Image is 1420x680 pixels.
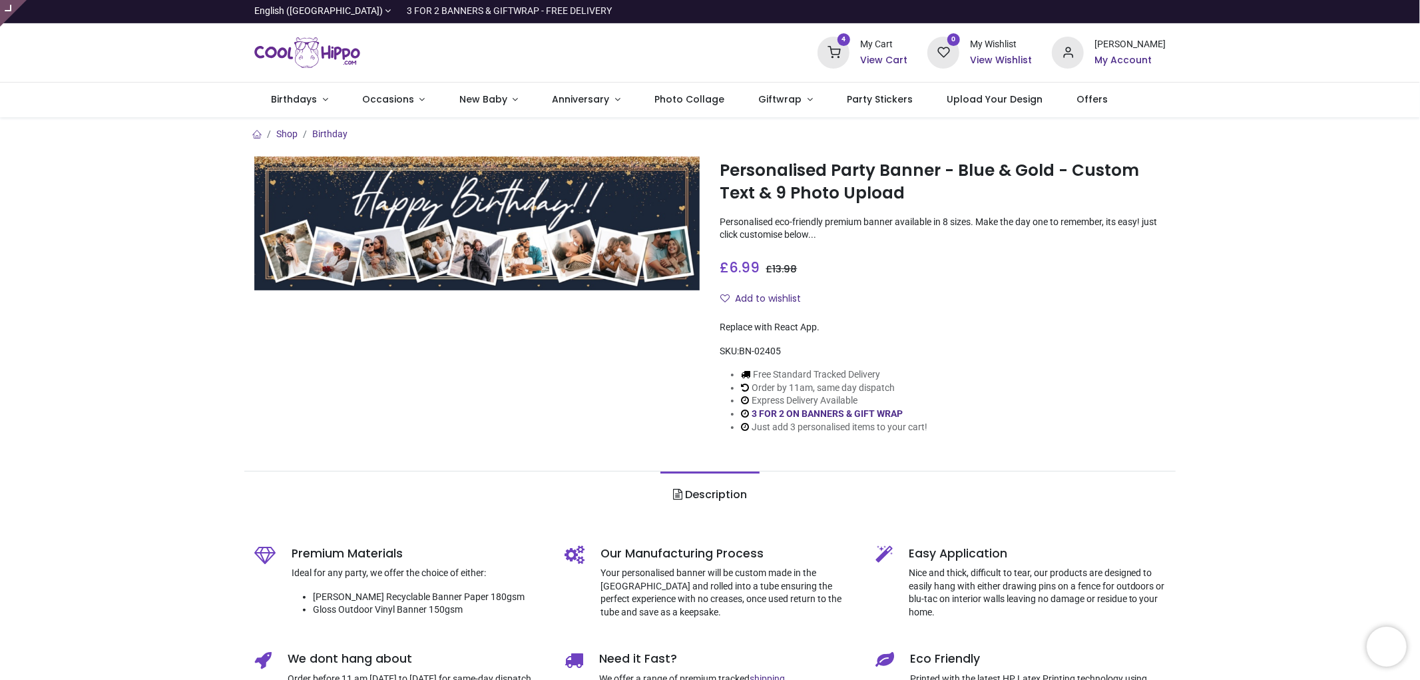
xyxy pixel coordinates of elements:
a: My Account [1094,54,1166,67]
img: Cool Hippo [254,34,361,71]
div: 3 FOR 2 BANNERS & GIFTWRAP - FREE DELIVERY [407,5,612,18]
span: New Baby [459,93,507,106]
button: Add to wishlistAdd to wishlist [720,288,812,310]
h5: Easy Application [909,545,1166,562]
iframe: Brevo live chat [1367,627,1407,667]
span: BN-02405 [739,346,781,356]
li: Gloss Outdoor Vinyl Banner 150gsm [313,603,545,617]
h1: Personalised Party Banner - Blue & Gold - Custom Text & 9 Photo Upload [720,159,1166,205]
a: 3 FOR 2 ON BANNERS & GIFT WRAP [752,408,903,419]
a: Anniversary [535,83,638,117]
h5: Need it Fast? [599,651,855,667]
a: View Cart [860,54,907,67]
p: Your personalised banner will be custom made in the [GEOGRAPHIC_DATA] and rolled into a tube ensu... [600,567,855,619]
img: Personalised Party Banner - Blue & Gold - Custom Text & 9 Photo Upload [254,157,700,290]
a: Giftwrap [742,83,830,117]
i: Add to wishlist [720,294,730,303]
sup: 0 [947,33,960,46]
a: Birthdays [254,83,346,117]
div: [PERSON_NAME] [1094,38,1166,51]
a: Occasions [345,83,442,117]
span: £ [766,262,797,276]
a: New Baby [442,83,535,117]
a: 4 [818,47,849,57]
a: View Wishlist [970,54,1032,67]
li: Free Standard Tracked Delivery [741,368,927,382]
span: Photo Collage [654,93,724,106]
h5: Our Manufacturing Process [600,545,855,562]
a: Description [660,472,760,518]
span: Giftwrap [758,93,802,106]
span: 6.99 [729,258,760,277]
p: Personalised eco-friendly premium banner available in 8 sizes. Make the day one to remember, its ... [720,216,1166,242]
li: Just add 3 personalised items to your cart! [741,421,927,434]
span: Occasions [362,93,414,106]
p: Nice and thick, difficult to tear, our products are designed to easily hang with either drawing p... [909,567,1166,619]
span: Upload Your Design [947,93,1043,106]
p: Ideal for any party, we offer the choice of either: [292,567,545,580]
li: [PERSON_NAME] Recyclable Banner Paper 180gsm [313,591,545,604]
a: English ([GEOGRAPHIC_DATA]) [254,5,391,18]
sup: 4 [837,33,850,46]
a: Shop [276,129,298,139]
h5: We dont hang about [288,651,545,667]
a: Logo of Cool Hippo [254,34,361,71]
li: Order by 11am, same day dispatch [741,382,927,395]
div: SKU: [720,345,1166,358]
span: Offers [1077,93,1108,106]
span: Anniversary [553,93,610,106]
a: 0 [927,47,959,57]
span: £ [720,258,760,277]
span: Birthdays [271,93,317,106]
span: 13.98 [772,262,797,276]
div: My Wishlist [970,38,1032,51]
iframe: Customer reviews powered by Trustpilot [886,5,1166,18]
h5: Premium Materials [292,545,545,562]
h5: Eco Friendly [910,651,1166,667]
div: My Cart [860,38,907,51]
a: Birthday [312,129,348,139]
span: Party Stickers [847,93,913,106]
li: Express Delivery Available [741,394,927,408]
div: Replace with React App. [720,321,1166,334]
